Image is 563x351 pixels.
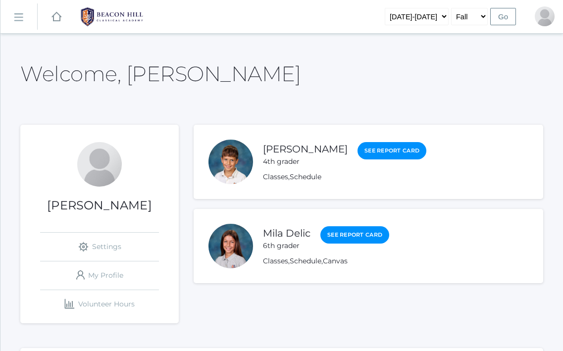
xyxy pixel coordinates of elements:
[290,256,321,265] a: Schedule
[323,256,348,265] a: Canvas
[263,227,310,239] a: Mila Delic
[20,62,301,85] h2: Welcome, [PERSON_NAME]
[263,172,288,181] a: Classes
[20,199,179,212] h1: [PERSON_NAME]
[535,6,555,26] div: Sara Delic
[208,224,253,268] div: Mila Delic
[490,8,516,25] input: Go
[263,143,348,155] a: [PERSON_NAME]
[358,142,426,159] a: See Report Card
[263,256,288,265] a: Classes
[77,142,122,187] div: Sara Delic
[290,172,321,181] a: Schedule
[263,241,310,251] div: 6th grader
[263,156,348,167] div: 4th grader
[320,226,389,244] a: See Report Card
[40,290,159,318] a: Volunteer Hours
[263,256,389,266] div: , ,
[40,233,159,261] a: Settings
[75,4,149,29] img: 1_BHCALogos-05.png
[263,172,426,182] div: ,
[208,140,253,184] div: Luka Delic
[40,261,159,290] a: My Profile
